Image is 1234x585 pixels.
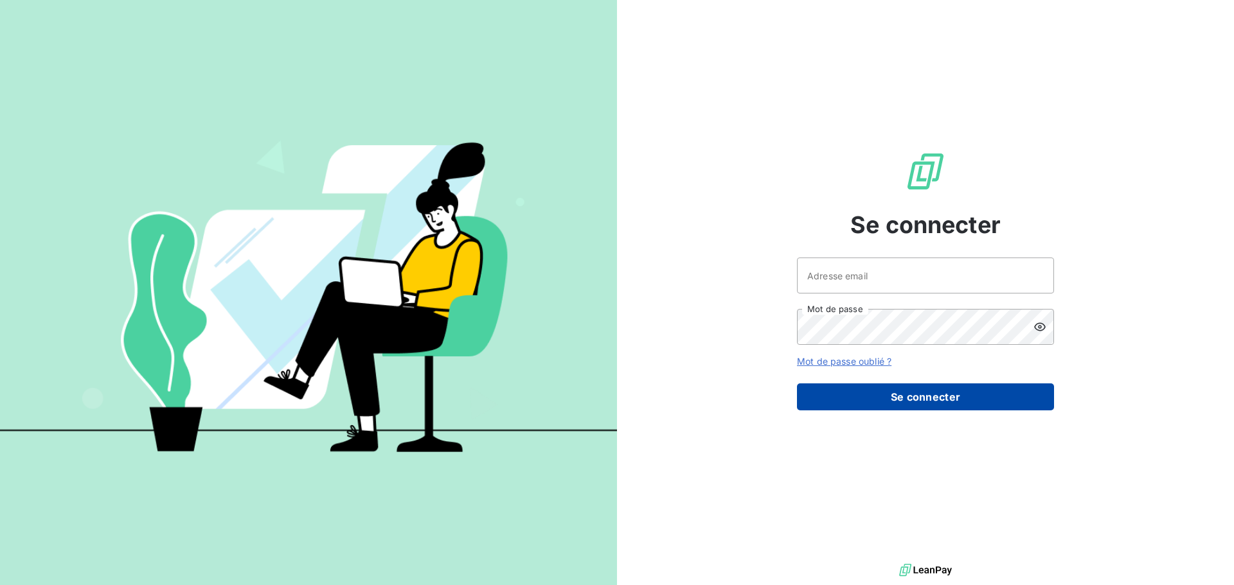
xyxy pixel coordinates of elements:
[797,383,1054,410] button: Se connecter
[899,561,952,580] img: logo
[797,258,1054,293] input: placeholder
[797,356,891,367] a: Mot de passe oublié ?
[850,207,1001,242] span: Se connecter
[905,151,946,192] img: Logo LeanPay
